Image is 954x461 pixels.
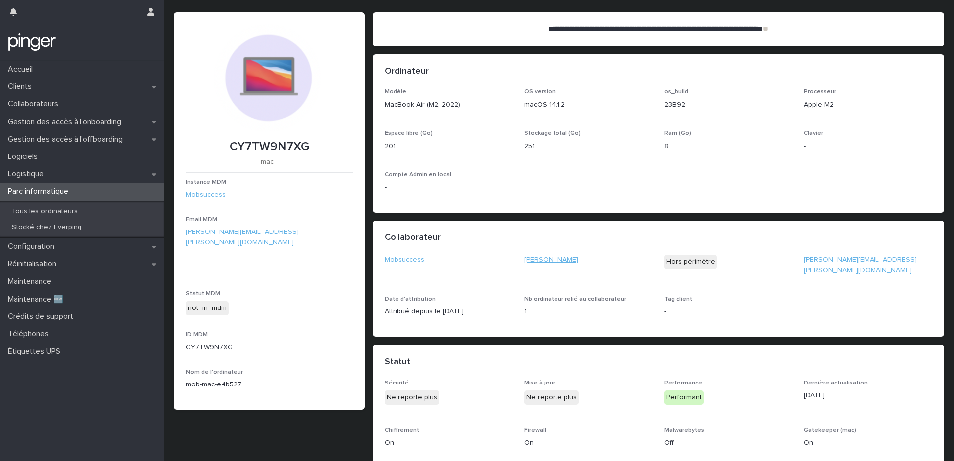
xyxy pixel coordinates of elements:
[804,438,932,448] p: On
[804,100,932,110] p: Apple M2
[385,296,436,302] span: Date d'attribution
[4,169,52,179] p: Logistique
[524,296,626,302] span: Nb ordinateur relié au collaborateur
[4,277,59,286] p: Maintenance
[664,89,688,95] span: os_build
[804,130,823,136] span: Clavier
[385,130,433,136] span: Espace libre (Go)
[664,141,793,152] p: 8
[524,255,578,265] a: [PERSON_NAME]
[4,99,66,109] p: Collaborateurs
[664,100,793,110] p: 23B92
[385,182,513,193] p: -
[4,259,64,269] p: Réinitialisation
[4,65,41,74] p: Accueil
[186,217,217,223] span: Email MDM
[4,152,46,161] p: Logiciels
[804,427,856,433] span: Gatekeeper (mac)
[186,380,353,390] p: mob-mac-e4b527
[664,255,717,269] div: Hors périmètre
[524,380,555,386] span: Mise à jour
[804,141,932,152] p: -
[186,264,353,274] p: -
[524,141,652,152] p: 251
[664,438,793,448] p: Off
[524,390,579,405] div: Ne reporte plus
[186,158,349,166] p: mac
[385,438,513,448] p: On
[385,427,419,433] span: Chiffrement
[4,223,89,231] p: Stocké chez Everping
[385,100,513,110] p: MacBook Air (M2, 2022)
[385,307,513,317] p: Attribué depuis le [DATE]
[804,89,836,95] span: Processeur
[385,232,441,243] h2: Collaborateur
[385,380,409,386] span: Sécurité
[4,312,81,321] p: Crédits de support
[664,307,793,317] p: -
[4,82,40,91] p: Clients
[4,207,85,216] p: Tous les ordinateurs
[385,66,429,77] h2: Ordinateur
[664,130,691,136] span: Ram (Go)
[385,390,439,405] div: Ne reporte plus
[186,291,220,297] span: Statut MDM
[4,242,62,251] p: Configuration
[186,369,243,375] span: Nom de l'ordinateur
[664,390,704,405] div: Performant
[385,89,406,95] span: Modèle
[186,179,226,185] span: Instance MDM
[804,256,917,274] a: [PERSON_NAME][EMAIL_ADDRESS][PERSON_NAME][DOMAIN_NAME]
[8,32,56,52] img: mTgBEunGTSyRkCgitkcU
[186,342,353,353] p: CY7TW9N7XG
[664,296,692,302] span: Tag client
[385,357,410,368] h2: Statut
[186,301,229,315] div: not_in_mdm
[186,140,353,154] p: CY7TW9N7XG
[524,130,581,136] span: Stockage total (Go)
[524,100,652,110] p: macOS 14.1.2
[186,190,226,200] a: Mobsuccess
[804,380,868,386] span: Dernière actualisation
[4,135,131,144] p: Gestion des accès à l’offboarding
[524,89,556,95] span: OS version
[186,229,299,246] a: [PERSON_NAME][EMAIL_ADDRESS][PERSON_NAME][DOMAIN_NAME]
[385,172,451,178] span: Compte Admin en local
[4,117,129,127] p: Gestion des accès à l’onboarding
[385,255,424,265] a: Mobsuccess
[664,427,704,433] span: Malwarebytes
[385,141,513,152] p: 201
[524,427,546,433] span: Firewall
[4,329,57,339] p: Téléphones
[4,347,68,356] p: Étiquettes UPS
[804,390,932,401] p: [DATE]
[524,307,652,317] p: 1
[524,438,652,448] p: On
[4,295,71,304] p: Maintenance 🆕
[664,380,702,386] span: Performance
[186,332,208,338] span: ID MDM
[4,187,76,196] p: Parc informatique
